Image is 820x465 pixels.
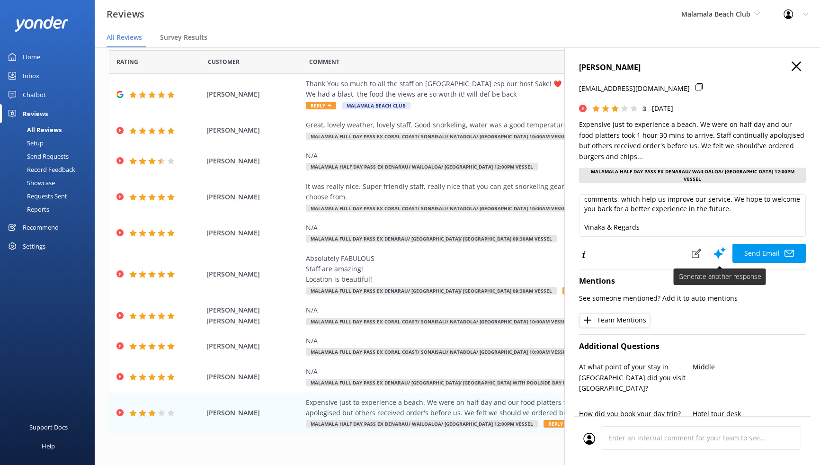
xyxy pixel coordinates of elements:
[306,379,618,386] span: Malamala Full Day Pass ex Denarau/ [GEOGRAPHIC_DATA]/ [GEOGRAPHIC_DATA] with Poolside Day Bed 09:...
[6,203,49,216] div: Reports
[579,275,806,287] h4: Mentions
[206,192,301,202] span: [PERSON_NAME]
[579,313,650,327] button: Team Mentions
[579,293,806,304] p: See someone mentioned? Add it to auto-mentions
[206,305,301,326] span: [PERSON_NAME] [PERSON_NAME]
[306,181,737,203] div: It was really nice. Super friendly staff, really nice that you can get snorkeling gear for free. ...
[42,437,55,456] div: Help
[23,218,59,237] div: Recommend
[23,237,45,256] div: Settings
[309,57,339,66] span: Question
[693,409,806,419] p: Hotel tour desk
[306,397,737,419] div: Expensive just to experience a beach. We were on half day and our food platters took 1 hour 30 mi...
[6,136,95,150] a: Setup
[562,287,593,295] span: Reply
[6,163,75,176] div: Record Feedback
[306,205,621,212] span: Malamala Full Day Pass ex Coral Coast/ Sonaisali/ Natadola/ [GEOGRAPHIC_DATA] 10:00am vessel Depa...
[306,318,621,325] span: Malamala Full Day Pass ex Coral Coast/ Sonaisali/ Natadola/ [GEOGRAPHIC_DATA] 10:00am vessel Depa...
[107,7,144,22] h3: Reviews
[306,102,336,109] span: Reply
[208,57,240,66] span: Date
[6,136,44,150] div: Setup
[29,418,68,437] div: Support Docs
[306,420,538,428] span: Malamala Half Day Pass ex Denarau/ Wailoaloa/ [GEOGRAPHIC_DATA] 12:00pm vessel
[6,150,95,163] a: Send Requests
[6,123,95,136] a: All Reviews
[206,125,301,135] span: [PERSON_NAME]
[23,104,48,123] div: Reviews
[579,340,806,353] h4: Additional Questions
[6,176,95,189] a: Showcase
[6,123,62,136] div: All Reviews
[107,33,142,42] span: All Reviews
[6,163,95,176] a: Record Feedback
[693,362,806,372] p: Middle
[23,85,46,104] div: Chatbot
[206,372,301,382] span: [PERSON_NAME]
[6,176,55,189] div: Showcase
[306,223,737,233] div: N/A
[6,189,95,203] a: Requests Sent
[342,102,410,109] span: Malamala Beach Club
[642,104,646,113] span: 3
[6,203,95,216] a: Reports
[306,305,737,315] div: N/A
[306,348,621,356] span: Malamala Full Day Pass ex Coral Coast/ Sonaisali/ Natadola/ [GEOGRAPHIC_DATA] 10:00am vessel Depa...
[579,194,806,237] textarea: Bula [PERSON_NAME], Thank you for your feedback and for bringing this to our attention. We’re sor...
[6,189,67,203] div: Requests Sent
[206,156,301,166] span: [PERSON_NAME]
[579,62,806,74] h4: [PERSON_NAME]
[306,79,737,100] div: Thank You so much to all the staff on [GEOGRAPHIC_DATA] esp our host Sake! ❤️ We had a blast, the...
[160,33,207,42] span: Survey Results
[579,168,806,183] div: Malamala Half Day Pass ex Denarau/ Wailoaloa/ [GEOGRAPHIC_DATA] 12:00pm vessel
[23,66,39,85] div: Inbox
[23,47,40,66] div: Home
[579,119,806,162] p: Expensive just to experience a beach. We were on half day and our food platters took 1 hour 30 mi...
[306,163,538,170] span: Malamala Half Day Pass ex Denarau/ Wailoaloa/ [GEOGRAPHIC_DATA] 12:00pm vessel
[544,420,574,428] span: Reply
[732,244,806,263] button: Send Email
[306,151,737,161] div: N/A
[206,228,301,238] span: [PERSON_NAME]
[206,341,301,351] span: [PERSON_NAME]
[306,287,557,295] span: Malamala Full Day Pass ex Denarau/ [GEOGRAPHIC_DATA]/ [GEOGRAPHIC_DATA] 09:30am Vessel
[306,367,737,377] div: N/A
[306,253,737,285] div: Absolutely FABULOUS Staff are amazing! Location is beautiful!
[306,120,737,130] div: Great, lovely weather, lovely staff. Good snorkeling, water was a good temperature
[583,433,595,445] img: user_profile.svg
[206,89,301,99] span: [PERSON_NAME]
[306,133,621,140] span: Malamala Full Day Pass ex Coral Coast/ Sonaisali/ Natadola/ [GEOGRAPHIC_DATA] 10:00am vessel Depa...
[579,83,690,94] p: [EMAIL_ADDRESS][DOMAIN_NAME]
[306,336,737,346] div: N/A
[579,409,693,419] p: How did you book your day trip?
[792,62,801,72] button: Close
[306,235,557,242] span: Malamala Full Day Pass ex Denarau/ [GEOGRAPHIC_DATA]/ [GEOGRAPHIC_DATA] 09:30am Vessel
[206,408,301,418] span: [PERSON_NAME]
[652,103,673,114] p: [DATE]
[14,16,69,32] img: yonder-white-logo.png
[6,150,69,163] div: Send Requests
[579,362,693,393] p: At what point of your stay in [GEOGRAPHIC_DATA] did you visit [GEOGRAPHIC_DATA]?
[681,9,750,18] span: Malamala Beach Club
[116,57,138,66] span: Date
[206,269,301,279] span: [PERSON_NAME]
